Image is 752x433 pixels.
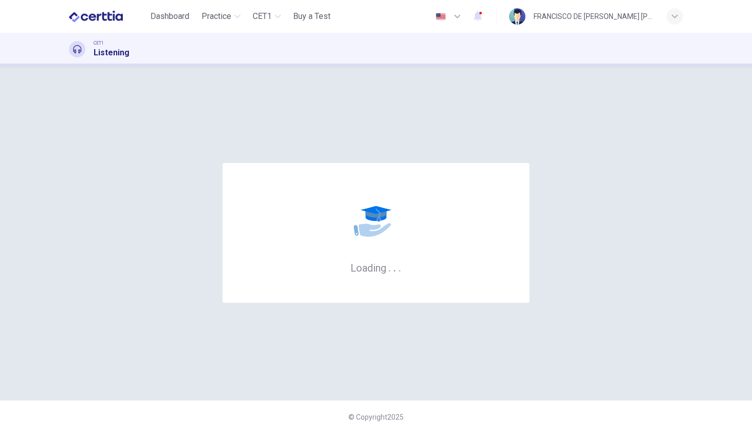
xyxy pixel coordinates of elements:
img: Profile picture [509,8,525,25]
a: CERTTIA logo [69,6,146,27]
button: CET1 [249,7,285,26]
span: Practice [202,10,231,23]
h6: . [398,258,402,275]
h6: . [393,258,396,275]
img: CERTTIA logo [69,6,123,27]
button: Dashboard [146,7,193,26]
span: Buy a Test [293,10,330,23]
h1: Listening [94,47,129,59]
span: CET1 [253,10,272,23]
button: Buy a Test [289,7,335,26]
div: FRANCISCO DE [PERSON_NAME] [PERSON_NAME] [534,10,654,23]
h6: . [388,258,391,275]
span: Dashboard [150,10,189,23]
img: en [434,13,447,20]
span: CET1 [94,39,104,47]
span: © Copyright 2025 [348,413,404,421]
h6: Loading [350,261,402,274]
button: Practice [197,7,245,26]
